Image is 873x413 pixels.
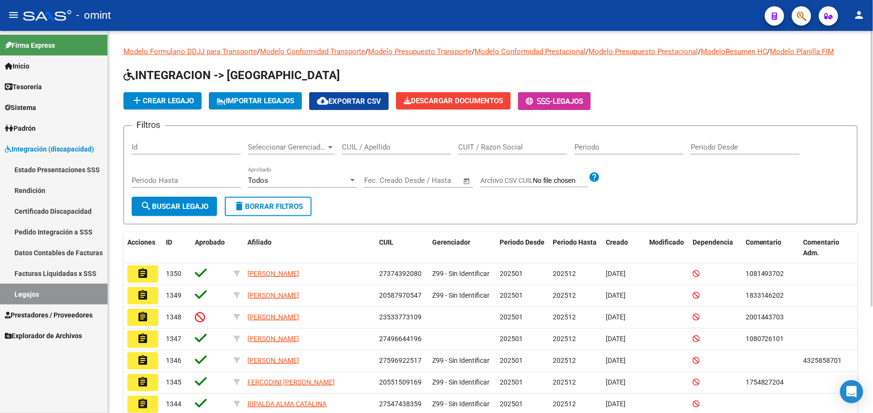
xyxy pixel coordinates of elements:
[606,270,626,277] span: [DATE]
[840,380,863,403] div: Open Intercom Messenger
[127,238,155,246] span: Acciones
[244,232,375,264] datatable-header-cell: Afiliado
[404,96,503,105] span: Descargar Documentos
[606,291,626,299] span: [DATE]
[606,335,626,343] span: [DATE]
[588,47,698,56] a: Modelo Presupuesto Prestacional
[770,47,834,56] a: Modelo Planilla FIM
[309,92,389,110] button: Exportar CSV
[800,232,858,264] datatable-header-cell: Comentario Adm.
[746,378,784,386] span: 1754827204
[693,238,733,246] span: Dependencia
[375,232,428,264] datatable-header-cell: CUIL
[123,92,202,110] button: Crear Legajo
[132,118,165,132] h3: Filtros
[746,238,782,246] span: Comentario
[137,376,149,388] mat-icon: assignment
[500,238,545,246] span: Periodo Desde
[553,357,576,364] span: 202512
[5,310,93,320] span: Prestadores / Proveedores
[606,238,628,246] span: Creado
[364,176,403,185] input: Fecha inicio
[500,335,523,343] span: 202501
[553,270,576,277] span: 202512
[368,47,472,56] a: Modelo Presupuesto Transporte
[140,202,208,211] span: Buscar Legajo
[248,176,268,185] span: Todos
[166,238,172,246] span: ID
[602,232,645,264] datatable-header-cell: Creado
[162,232,191,264] datatable-header-cell: ID
[606,378,626,386] span: [DATE]
[480,177,533,184] span: Archivo CSV CUIL
[428,232,496,264] datatable-header-cell: Gerenciador
[137,289,149,301] mat-icon: assignment
[804,238,840,257] span: Comentario Adm.
[131,95,143,106] mat-icon: add
[379,291,422,299] span: 20587970547
[379,238,394,246] span: CUIL
[500,313,523,321] span: 202501
[247,335,299,343] span: [PERSON_NAME]
[588,171,600,183] mat-icon: help
[500,291,523,299] span: 202501
[166,291,181,299] span: 1349
[131,96,194,105] span: Crear Legajo
[140,200,152,212] mat-icon: search
[379,400,422,408] span: 27547438359
[5,123,36,134] span: Padrón
[5,102,36,113] span: Sistema
[8,9,19,21] mat-icon: menu
[553,238,597,246] span: Periodo Hasta
[379,313,422,321] span: 23533773109
[432,357,490,364] span: Z99 - Sin Identificar
[137,311,149,323] mat-icon: assignment
[533,177,588,185] input: Archivo CSV CUIL
[76,5,111,26] span: - omint
[553,335,576,343] span: 202512
[317,97,381,106] span: Exportar CSV
[432,270,490,277] span: Z99 - Sin Identificar
[379,270,422,277] span: 27374392080
[260,47,365,56] a: Modelo Conformidad Transporte
[123,69,340,82] span: INTEGRACION -> [GEOGRAPHIC_DATA]
[166,378,181,386] span: 1345
[166,313,181,321] span: 1348
[500,357,523,364] span: 202501
[746,313,784,321] span: 2001443703
[225,197,312,216] button: Borrar Filtros
[412,176,459,185] input: Fecha fin
[553,313,576,321] span: 202512
[500,400,523,408] span: 202501
[689,232,742,264] datatable-header-cell: Dependencia
[137,268,149,279] mat-icon: assignment
[123,47,257,56] a: Modelo Formulario DDJJ para Transporte
[496,232,549,264] datatable-header-cell: Periodo Desde
[5,61,29,71] span: Inicio
[379,335,422,343] span: 27496644196
[191,232,230,264] datatable-header-cell: Aprobado
[166,335,181,343] span: 1347
[233,200,245,212] mat-icon: delete
[137,398,149,410] mat-icon: assignment
[606,313,626,321] span: [DATE]
[317,95,328,107] mat-icon: cloud_download
[233,202,303,211] span: Borrar Filtros
[209,92,302,110] button: IMPORTAR LEGAJOS
[247,357,299,364] span: [PERSON_NAME]
[742,232,800,264] datatable-header-cell: Comentario
[379,357,422,364] span: 27596922517
[396,92,511,110] button: Descargar Documentos
[166,400,181,408] span: 1344
[746,335,784,343] span: 1080726101
[137,355,149,366] mat-icon: assignment
[166,357,181,364] span: 1346
[549,232,602,264] datatable-header-cell: Periodo Hasta
[553,291,576,299] span: 202512
[462,176,473,187] button: Open calendar
[645,232,689,264] datatable-header-cell: Modificado
[379,378,422,386] span: 20551509169
[248,143,326,151] span: Seleccionar Gerenciador
[701,47,767,56] a: ModeloResumen HC
[247,378,335,386] span: FERCODINI [PERSON_NAME]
